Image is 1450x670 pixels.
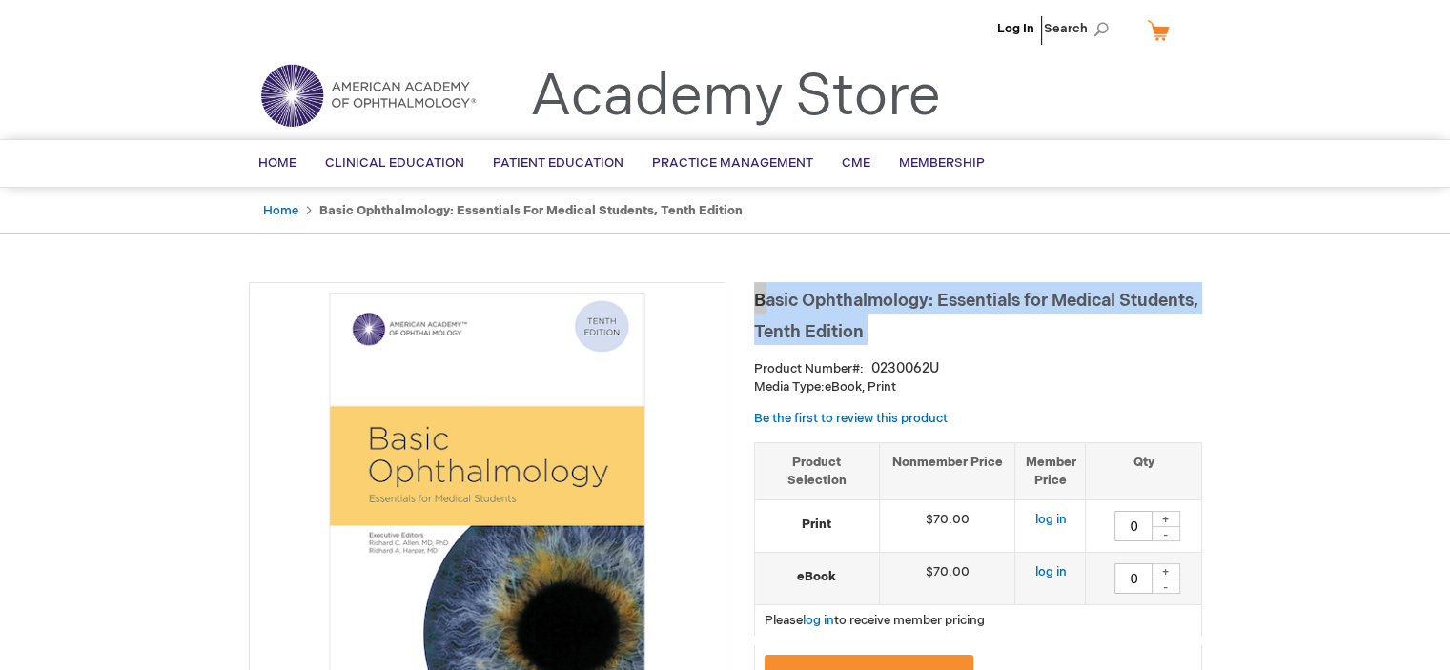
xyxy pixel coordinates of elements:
[754,291,1198,342] span: Basic Ophthalmology: Essentials for Medical Students, Tenth Edition
[1034,564,1066,579] a: log in
[493,155,623,171] span: Patient Education
[754,361,864,376] strong: Product Number
[754,411,948,426] a: Be the first to review this product
[765,516,869,534] strong: Print
[997,21,1034,36] a: Log In
[754,379,825,395] strong: Media Type:
[1044,10,1116,48] span: Search
[1086,442,1201,499] th: Qty
[1034,512,1066,527] a: log in
[1152,511,1180,527] div: +
[803,613,834,628] a: log in
[325,155,464,171] span: Clinical Education
[755,442,880,499] th: Product Selection
[765,568,869,586] strong: eBook
[1152,563,1180,579] div: +
[319,203,743,218] strong: Basic Ophthalmology: Essentials for Medical Students, Tenth Edition
[765,613,985,628] span: Please to receive member pricing
[879,553,1015,605] td: $70.00
[871,359,939,378] div: 0230062U
[899,155,985,171] span: Membership
[879,500,1015,553] td: $70.00
[530,63,941,132] a: Academy Store
[754,378,1202,396] p: eBook, Print
[842,155,870,171] span: CME
[652,155,813,171] span: Practice Management
[258,155,296,171] span: Home
[1015,442,1086,499] th: Member Price
[1152,579,1180,594] div: -
[263,203,298,218] a: Home
[1114,563,1153,594] input: Qty
[1152,526,1180,541] div: -
[1114,511,1153,541] input: Qty
[879,442,1015,499] th: Nonmember Price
